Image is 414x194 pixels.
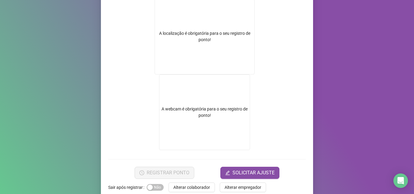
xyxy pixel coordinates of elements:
span: edit [225,170,230,175]
button: Alterar empregador [220,182,266,192]
div: A webcam é obrigatória para o seu registro de ponto! [159,74,250,150]
span: Alterar colaborador [173,184,210,191]
span: SOLICITAR AJUSTE [232,169,275,176]
button: editSOLICITAR AJUSTE [220,167,279,179]
div: Open Intercom Messenger [393,173,408,188]
button: Alterar colaborador [169,182,215,192]
button: REGISTRAR PONTO [135,167,194,179]
span: Alterar empregador [225,184,261,191]
div: A localização é obrigatória para o seu registro de ponto! [155,30,254,43]
label: Sair após registrar [108,182,147,192]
